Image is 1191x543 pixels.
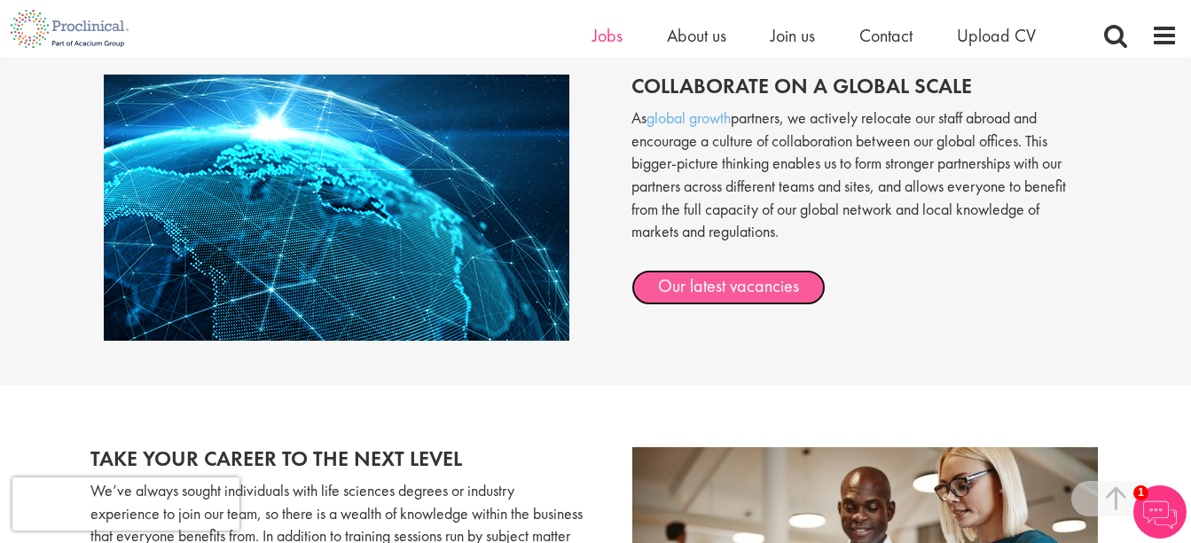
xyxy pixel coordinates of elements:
iframe: reCAPTCHA [12,477,239,531]
img: Chatbot [1133,485,1187,539]
a: Our latest vacancies [631,270,826,305]
p: As partners, we actively relocate our staff abroad and encourage a culture of collaboration betwe... [631,106,1088,261]
a: Upload CV [957,24,1036,47]
h2: Take your career to the next level [90,447,583,470]
a: Contact [859,24,913,47]
span: 1 [1133,485,1148,500]
a: global growth [646,107,731,128]
h2: Collaborate on a global scale [631,75,1088,98]
a: Jobs [592,24,623,47]
a: Join us [771,24,815,47]
a: About us [667,24,726,47]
